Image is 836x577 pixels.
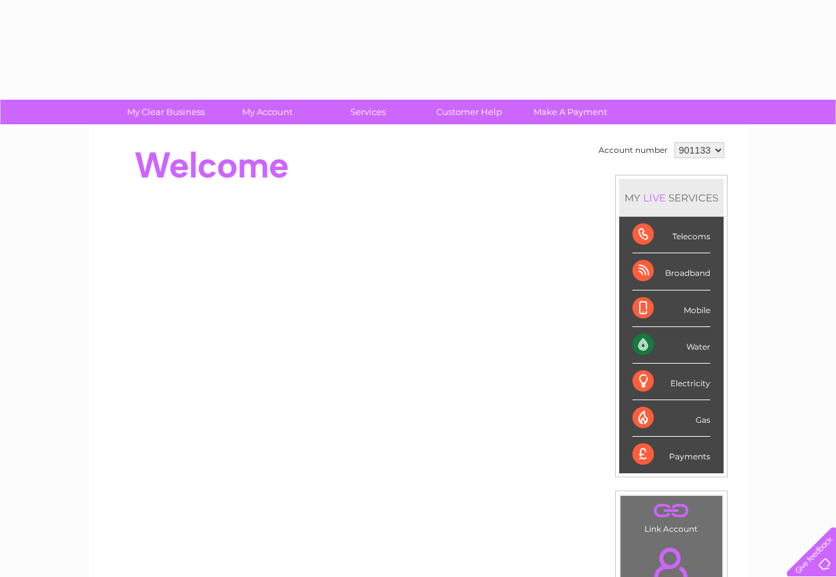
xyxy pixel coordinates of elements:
[313,100,423,124] a: Services
[619,179,724,217] div: MY SERVICES
[632,327,710,364] div: Water
[624,499,719,522] a: .
[595,139,671,162] td: Account number
[632,364,710,400] div: Electricity
[212,100,322,124] a: My Account
[414,100,524,124] a: Customer Help
[632,290,710,327] div: Mobile
[632,217,710,253] div: Telecoms
[620,495,723,537] td: Link Account
[640,191,668,204] div: LIVE
[515,100,625,124] a: Make A Payment
[632,253,710,290] div: Broadband
[632,400,710,437] div: Gas
[632,437,710,473] div: Payments
[111,100,221,124] a: My Clear Business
